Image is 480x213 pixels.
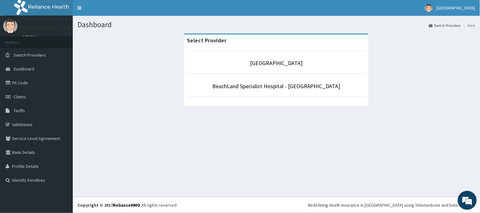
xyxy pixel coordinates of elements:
div: Redefining Heath Insurance in [GEOGRAPHIC_DATA] using Telemedicine and Data Science! [308,202,475,208]
li: Here [462,23,475,28]
span: Switch Providers [14,52,46,58]
strong: Copyright © 2017 . [78,202,141,208]
a: Online [22,34,37,39]
p: [GEOGRAPHIC_DATA] [22,26,74,31]
strong: Select Provider [187,37,227,44]
textarea: Type your message and hit 'Enter' [3,144,121,166]
h1: Dashboard [78,21,475,29]
a: [GEOGRAPHIC_DATA] [250,59,303,67]
img: User Image [425,4,433,12]
a: Switch Providers [429,23,461,28]
span: Dashboard [14,66,34,72]
span: Tariffs [14,108,25,113]
span: Claims [14,94,26,100]
footer: All rights reserved. [73,197,480,213]
img: d_794563401_company_1708531726252_794563401 [12,32,26,47]
span: [GEOGRAPHIC_DATA] [437,5,475,11]
div: Chat with us now [33,35,106,44]
div: Minimize live chat window [104,3,119,18]
img: User Image [3,19,17,33]
a: BeachLand Specialist Hospital - [GEOGRAPHIC_DATA] [212,82,340,90]
a: RelianceHMO [113,202,140,208]
span: We're online! [37,65,87,129]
